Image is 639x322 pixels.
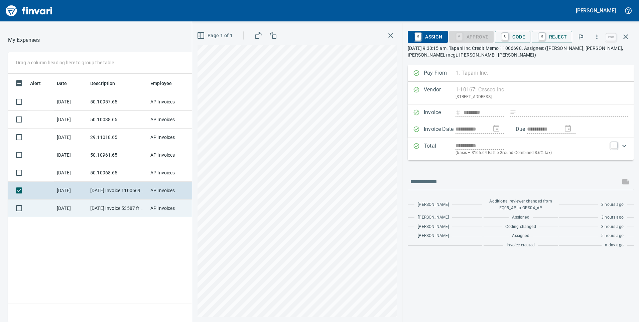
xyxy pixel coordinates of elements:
[601,202,624,208] span: 3 hours ago
[88,164,148,182] td: 50.10968.65
[88,111,148,129] td: 50.10038.65
[590,29,604,44] button: More
[8,36,40,44] nav: breadcrumb
[618,174,634,190] span: This records your message into the invoice and notifies anyone mentioned
[413,31,442,43] span: Assign
[30,79,49,87] span: Alert
[512,214,529,221] span: Assigned
[605,242,624,249] span: a day ago
[507,242,535,249] span: Invoice created
[148,182,198,199] td: AP Invoices
[418,202,449,208] span: [PERSON_NAME]
[88,146,148,164] td: 50.10961.65
[424,142,456,156] p: Total
[601,233,624,239] span: 5 hours ago
[408,31,448,43] button: RAssign
[8,36,40,44] p: My Expenses
[505,224,536,230] span: Coding changed
[196,29,235,42] button: Page 1 of 1
[573,29,588,44] button: Flag
[539,33,545,40] a: R
[418,224,449,230] span: [PERSON_NAME]
[54,146,88,164] td: [DATE]
[90,79,124,87] span: Description
[90,79,115,87] span: Description
[574,5,618,16] button: [PERSON_NAME]
[30,79,41,87] span: Alert
[500,31,525,43] span: Code
[57,79,67,87] span: Date
[576,7,616,14] h5: [PERSON_NAME]
[148,129,198,146] td: AP Invoices
[16,59,114,66] p: Drag a column heading here to group the table
[54,111,88,129] td: [DATE]
[198,31,233,40] span: Page 1 of 1
[4,3,54,19] img: Finvari
[148,164,198,182] td: AP Invoices
[88,93,148,111] td: 50.10957.65
[604,29,634,45] span: Close invoice
[150,79,180,87] span: Employee
[57,79,76,87] span: Date
[415,33,421,40] a: R
[88,182,148,199] td: [DATE] Invoice 11006698 from Cessco Inc (1-10167)
[150,79,172,87] span: Employee
[148,199,198,217] td: AP Invoices
[537,31,567,43] span: Reject
[512,233,529,239] span: Assigned
[487,198,555,212] span: Additional reviewer changed from EQ05_AP to OPS04_AP
[449,33,494,39] div: Coding Required
[54,129,88,146] td: [DATE]
[54,199,88,217] td: [DATE]
[408,138,634,160] div: Expand
[54,93,88,111] td: [DATE]
[88,129,148,146] td: 29.11018.65
[54,164,88,182] td: [DATE]
[408,45,634,58] p: [DATE] 9:30:15 am. Tapani Inc Credit Memo 11006698. Assignee: ([PERSON_NAME], [PERSON_NAME], [PER...
[418,214,449,221] span: [PERSON_NAME]
[495,31,530,43] button: CCode
[606,33,616,41] a: esc
[601,214,624,221] span: 3 hours ago
[502,33,508,40] a: C
[418,233,449,239] span: [PERSON_NAME]
[456,150,607,156] p: (basis + $165.64 Battle Ground Combined 8.6% tax)
[532,31,572,43] button: RReject
[88,199,148,217] td: [DATE] Invoice 53587 from Van-port Rigging Inc (1-11072)
[54,182,88,199] td: [DATE]
[148,146,198,164] td: AP Invoices
[148,111,198,129] td: AP Invoices
[611,142,617,149] a: T
[601,224,624,230] span: 3 hours ago
[148,93,198,111] td: AP Invoices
